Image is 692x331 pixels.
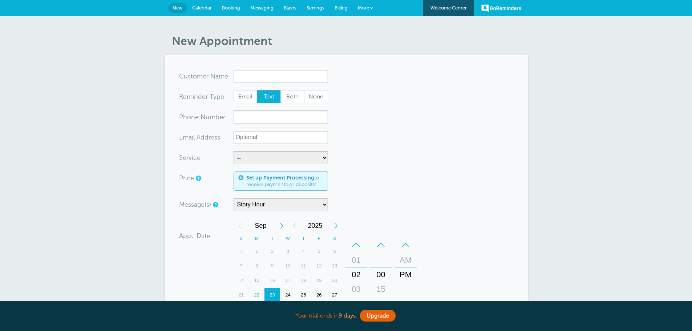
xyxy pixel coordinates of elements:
th: M [249,233,264,244]
label: Email [234,90,258,103]
div: Thursday, September 25 [296,288,311,302]
label: Both [280,90,304,103]
div: Sunday, August 31 [234,244,249,259]
div: 1 [249,244,264,259]
div: 15 [249,273,264,288]
label: Price [179,175,194,181]
a: An optional price for the appointment. If you set a price, you can include a payment link in your... [196,176,200,181]
div: Sunday, September 7 [234,259,249,273]
div: Friday, September 19 [311,273,327,288]
a: Upgrade [360,310,396,322]
div: Friday, September 26 [311,288,327,302]
span: Booking [222,5,240,11]
a: New [168,3,187,13]
div: Thursday, September 18 [296,273,311,288]
div: Previous Year [288,218,301,233]
div: Saturday, September 6 [327,244,343,259]
div: 14 [234,273,249,288]
div: ame [179,70,234,83]
div: Wednesday, September 3 [280,244,296,259]
th: T [296,233,311,244]
th: S [234,233,249,244]
span: Blasts [284,5,296,11]
div: 25 [296,288,311,302]
div: 21 [234,288,249,302]
div: Saturday, September 13 [327,259,343,273]
input: Optional [234,131,328,144]
label: Message(s) [179,201,211,208]
div: mber [179,110,234,124]
div: Tuesday, September 16 [264,273,280,288]
div: Thursday, September 4 [296,244,311,259]
div: 03 [348,282,365,296]
div: 30 [372,296,390,311]
label: Reminder Type [179,93,224,100]
div: 13 [327,259,343,273]
label: Text [257,90,281,103]
div: Tuesday, September 9 [264,259,280,273]
label: None [304,90,328,103]
div: 11 [296,259,311,273]
div: Tuesday, September 23 [264,288,280,302]
th: F [311,233,327,244]
span: Messaging [250,5,274,11]
div: Friday, September 12 [311,259,327,273]
label: Service [179,154,201,161]
div: Wednesday, September 24 [280,288,296,302]
div: Sunday, September 14 [234,273,249,288]
div: Previous Month [234,218,247,233]
span: Billing [335,5,348,11]
h1: New Appointment [172,34,528,48]
div: Your trial ends in . [165,308,528,324]
div: 17 [280,273,296,288]
th: W [280,233,296,244]
div: Hours [345,238,367,312]
div: 22 [249,288,264,302]
span: Pho [179,114,191,120]
span: More [358,5,369,11]
th: T [264,233,280,244]
div: 23 [264,288,280,302]
div: 20 [327,273,343,288]
div: 2 [264,244,280,259]
div: Saturday, September 20 [327,273,343,288]
div: 27 [327,288,343,302]
span: to receive payments or deposits! [246,175,323,187]
div: PM [397,267,414,282]
div: Monday, September 1 [249,244,264,259]
div: 9 [264,259,280,273]
div: 24 [280,288,296,302]
span: tomer N [191,73,215,80]
div: 04 [348,296,365,311]
th: S [327,233,343,244]
div: Sunday, September 21 [234,288,249,302]
a: Set up Payment Processing [246,175,314,181]
div: Wednesday, September 10 [280,259,296,273]
div: 18 [296,273,311,288]
div: 00 [372,267,390,282]
a: Simple templates and custom messages will use the reminder schedule set under Settings > Reminder... [213,202,217,207]
div: Tuesday, September 2 [264,244,280,259]
div: 01 [348,253,365,267]
div: 12 [311,259,327,273]
span: Both [281,90,304,103]
div: 6 [327,244,343,259]
div: 10 [280,259,296,273]
div: Friday, September 5 [311,244,327,259]
div: AM [397,253,414,267]
span: Ema [179,134,192,141]
span: Email [234,90,257,103]
div: 7 [234,259,249,273]
span: September [247,218,275,233]
span: New [173,5,183,11]
span: Calendar [192,5,212,11]
a: 9 days [339,312,356,319]
div: 3 [280,244,296,259]
div: Thursday, September 11 [296,259,311,273]
div: 16 [264,273,280,288]
div: Minutes [370,238,392,312]
div: 15 [372,282,390,296]
div: 02 [348,267,365,282]
label: Appt. Date [179,233,210,239]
